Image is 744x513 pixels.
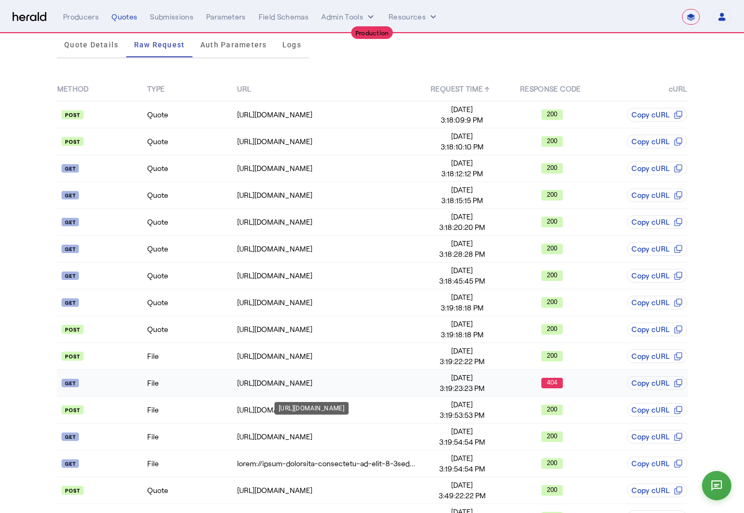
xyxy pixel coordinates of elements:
[206,12,246,22] div: Parameters
[627,162,687,175] button: Copy cURL
[547,110,557,118] text: 200
[237,485,416,496] div: [URL][DOMAIN_NAME]
[627,188,687,202] button: Copy cURL
[417,373,506,383] span: [DATE]
[237,297,416,308] div: [URL][DOMAIN_NAME]
[417,346,506,356] span: [DATE]
[147,316,237,343] td: Quote
[547,432,557,440] text: 200
[417,276,506,286] span: 3:18:45:45 PM
[147,209,237,236] td: Quote
[321,12,376,22] button: internal dropdown menu
[237,324,416,335] div: [URL][DOMAIN_NAME]
[547,245,557,252] text: 200
[417,265,506,276] span: [DATE]
[417,383,506,394] span: 3:19:23:23 PM
[237,405,416,415] div: [URL][DOMAIN_NAME]
[597,77,687,101] th: cURL
[627,135,687,148] button: Copy cURL
[417,212,506,222] span: [DATE]
[237,136,416,147] div: [URL][DOMAIN_NAME]
[627,296,687,309] button: Copy cURL
[417,185,506,195] span: [DATE]
[627,430,687,444] button: Copy cURL
[417,303,506,313] span: 3:19:18:18 PM
[417,490,506,501] span: 3:49:22:22 PM
[237,77,417,101] th: URL
[417,464,506,474] span: 3:19:54:54 PM
[547,298,557,306] text: 200
[64,41,118,48] span: Quote Details
[417,195,506,206] span: 3:18:15:15 PM
[485,84,490,93] span: ↑
[63,12,99,22] div: Producers
[147,289,237,316] td: Quote
[627,484,687,497] button: Copy cURL
[627,323,687,336] button: Copy cURL
[237,190,416,200] div: [URL][DOMAIN_NAME]
[547,325,557,333] text: 200
[417,249,506,259] span: 3:18:28:28 PM
[417,453,506,464] span: [DATE]
[627,269,687,283] button: Copy cURL
[627,242,687,256] button: Copy cURL
[134,41,185,48] span: Raw Request
[417,319,506,329] span: [DATE]
[237,163,416,174] div: [URL][DOMAIN_NAME]
[237,109,416,120] div: [URL][DOMAIN_NAME]
[147,236,237,263] td: Quote
[147,477,237,504] td: Quote
[150,12,193,22] div: Submissions
[627,403,687,417] button: Copy cURL
[547,137,557,145] text: 200
[237,270,416,281] div: [URL][DOMAIN_NAME]
[417,158,506,168] span: [DATE]
[547,191,557,198] text: 200
[389,12,439,22] button: Resources dropdown menu
[627,376,687,390] button: Copy cURL
[274,402,349,415] div: [URL][DOMAIN_NAME]
[417,480,506,490] span: [DATE]
[417,115,506,125] span: 3:18:09:9 PM
[147,397,237,424] td: File
[547,352,557,359] text: 200
[237,458,416,469] div: lorem://ipsum-dolorsita-consectetu-ad-elit-8-3sedd.e0.temporinc.utl/e58721d5-6928-1307-576m-2a9en...
[147,155,237,182] td: Quote
[147,77,237,101] th: TYPE
[417,356,506,367] span: 3:19:22:22 PM
[417,104,506,115] span: [DATE]
[417,426,506,437] span: [DATE]
[627,215,687,229] button: Copy cURL
[147,370,237,397] td: File
[57,77,147,101] th: METHOD
[507,77,597,101] th: RESPONSE CODE
[417,222,506,233] span: 3:18:20:20 PM
[417,410,506,420] span: 3:19:53:53 PM
[417,142,506,152] span: 3:18:10:10 PM
[547,486,557,494] text: 200
[547,406,557,413] text: 200
[351,26,393,39] div: Production
[417,399,506,410] span: [DATE]
[237,351,416,361] div: [URL][DOMAIN_NAME]
[547,459,557,467] text: 200
[200,41,267,48] span: Auth Parameters
[547,218,557,225] text: 200
[547,271,557,279] text: 200
[147,101,237,128] td: Quote
[147,450,237,477] td: File
[147,263,237,289] td: Quote
[147,128,237,155] td: Quote
[147,424,237,450] td: File
[417,168,506,179] span: 3:18:12:12 PM
[627,349,687,363] button: Copy cURL
[417,437,506,447] span: 3:19:54:54 PM
[417,329,506,340] span: 3:19:18:18 PM
[147,182,237,209] td: Quote
[627,108,687,122] button: Copy cURL
[237,244,416,254] div: [URL][DOMAIN_NAME]
[147,343,237,370] td: File
[237,431,416,442] div: [URL][DOMAIN_NAME]
[282,41,301,48] span: Logs
[547,379,557,386] text: 404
